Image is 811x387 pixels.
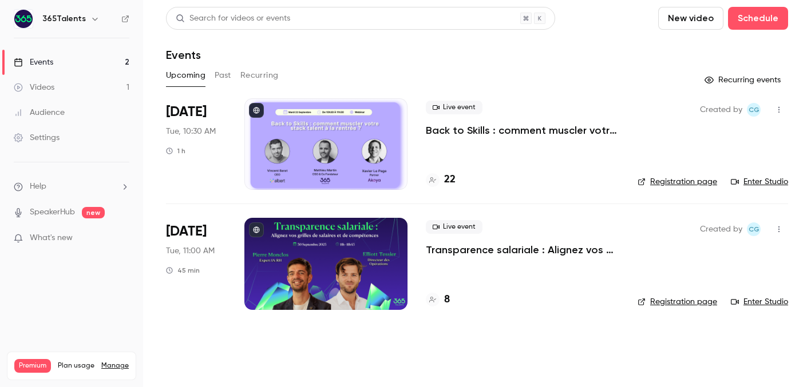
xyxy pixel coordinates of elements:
[731,296,788,308] a: Enter Studio
[240,66,279,85] button: Recurring
[14,57,53,68] div: Events
[14,181,129,193] li: help-dropdown-opener
[30,181,46,193] span: Help
[166,266,200,275] div: 45 min
[426,123,619,137] a: Back to Skills : comment muscler votre stack talent à la rentrée ?
[176,13,290,25] div: Search for videos or events
[444,172,456,187] h4: 22
[30,232,73,244] span: What's new
[30,206,75,218] a: SpeakerHub
[638,176,717,187] a: Registration page
[166,146,185,155] div: 1 h
[444,292,450,308] h4: 8
[166,218,226,309] div: Sep 30 Tue, 11:00 AM (Europe/Paris)
[166,222,207,241] span: [DATE]
[42,13,86,25] h6: 365Talents
[426,101,482,114] span: Live event
[58,361,94,370] span: Plan usage
[166,126,216,137] span: Tue, 10:30 AM
[426,243,619,257] a: Transparence salariale : Alignez vos grilles de salaires et de compétences
[426,292,450,308] a: 8
[426,172,456,187] a: 22
[747,222,761,236] span: Cynthia Garcia
[700,103,742,117] span: Created by
[638,296,717,308] a: Registration page
[426,220,482,234] span: Live event
[14,132,60,143] div: Settings
[166,48,201,62] h1: Events
[14,10,33,28] img: 365Talents
[166,103,207,121] span: [DATE]
[166,98,226,190] div: Sep 23 Tue, 10:30 AM (Europe/Paris)
[731,176,788,187] a: Enter Studio
[215,66,231,85] button: Past
[166,66,205,85] button: Upcoming
[728,7,788,30] button: Schedule
[658,7,723,30] button: New video
[747,103,761,117] span: Cynthia Garcia
[166,245,215,257] span: Tue, 11:00 AM
[749,222,759,236] span: CG
[700,222,742,236] span: Created by
[14,359,51,373] span: Premium
[749,103,759,117] span: CG
[14,82,54,93] div: Videos
[699,71,788,89] button: Recurring events
[101,361,129,370] a: Manage
[82,207,105,218] span: new
[14,107,65,118] div: Audience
